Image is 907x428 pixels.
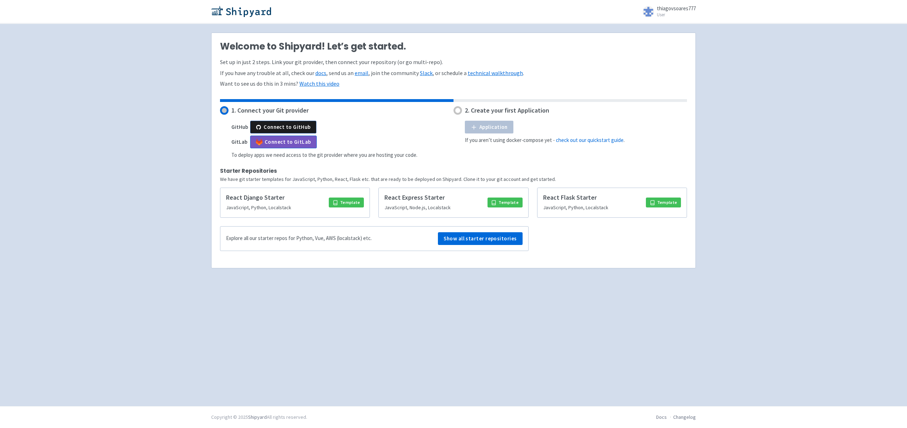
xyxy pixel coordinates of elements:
a: Application [465,121,513,133]
h2: Starter Repositories [220,168,687,174]
h5: React Django Starter [226,194,325,202]
p: Want to see us do this in 3 mins? [220,80,687,88]
img: Shipyard logo [211,6,271,17]
div: Copyright © 2025 All rights reserved. [211,413,307,421]
a: Docs [656,414,667,420]
p: JavaScript, Python, Localstack [543,204,642,212]
a: technical walkthrough [468,69,523,76]
b: GitHub [231,124,248,130]
b: GitLab [231,138,247,145]
h2: Welcome to Shipyard! Let’s get started. [220,41,687,52]
button: Connect to GitHub [250,121,316,133]
h5: React Flask Starter [543,194,642,202]
h4: 1. Connect your Git provider [231,107,309,114]
a: Connect to GitLab [250,136,317,148]
a: docs [315,69,326,76]
a: Shipyard [248,414,267,420]
a: Template [329,198,364,207]
a: Show all starter repositories [438,232,522,245]
a: Slack [420,69,433,76]
h4: 2. Create your first Application [465,107,549,114]
p: We have git starter templates for JavaScript, Python, React, Flask etc. that are ready to be depl... [220,175,687,183]
p: If you aren’t using docker-compose yet - . [465,136,625,144]
h5: React Express Starter [384,194,483,202]
span: thiagovsoares777 [657,5,696,12]
p: JavaScript, Node.js, Localstack [384,204,483,212]
p: To deploy apps we need access to the git provider where you are hosting your code. [231,151,417,159]
a: check out our quickstart guide [556,137,624,143]
a: Template [488,198,523,207]
a: Changelog [673,414,696,420]
p: Explore all our starter repos for Python, Vue, AWS (localstack) etc. [226,234,372,242]
a: thiagovsoares777 User [638,6,696,17]
p: Set up in just 2 steps. Link your git provider, then connect your repository (or go multi-repo). [220,58,687,66]
a: Template [646,198,681,207]
small: User [657,12,696,17]
p: JavaScript, Python, Localstack [226,204,325,212]
a: Watch this video [299,80,339,87]
p: If you have any trouble at all, check our , send us an , join the community , or schedule a . [220,69,687,77]
a: email [355,69,368,76]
